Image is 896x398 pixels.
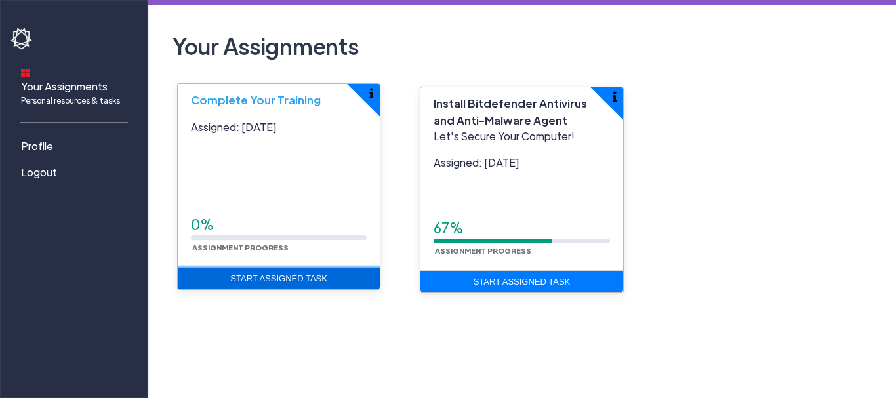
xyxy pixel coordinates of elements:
[21,68,30,77] img: dashboard-icon.svg
[434,129,609,144] p: Let's Secure Your Computer!
[434,218,609,239] div: 67%
[10,159,142,186] a: Logout
[191,92,321,107] span: Complete Your Training
[21,94,120,106] span: Personal resources & tasks
[21,79,120,106] span: Your Assignments
[191,243,290,252] small: Assignment Progress
[434,155,609,170] p: Assigned: [DATE]
[191,214,367,235] div: 0%
[434,96,587,127] span: Install Bitdefender Antivirus and Anti-Malware Agent
[613,91,617,102] img: info-icon.svg
[10,28,34,50] img: havoc-shield-logo-white.png
[370,88,374,98] img: info-icon.svg
[21,138,53,154] span: Profile
[10,60,142,111] a: Your AssignmentsPersonal resources & tasks
[21,165,57,180] span: Logout
[434,246,533,255] small: Assignment Progress
[167,26,876,66] h2: Your Assignments
[420,271,622,293] a: Start Assigned Task
[10,133,142,159] a: Profile
[191,119,367,135] p: Assigned: [DATE]
[178,268,380,290] a: Start Assigned Task
[830,335,896,398] iframe: Chat Widget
